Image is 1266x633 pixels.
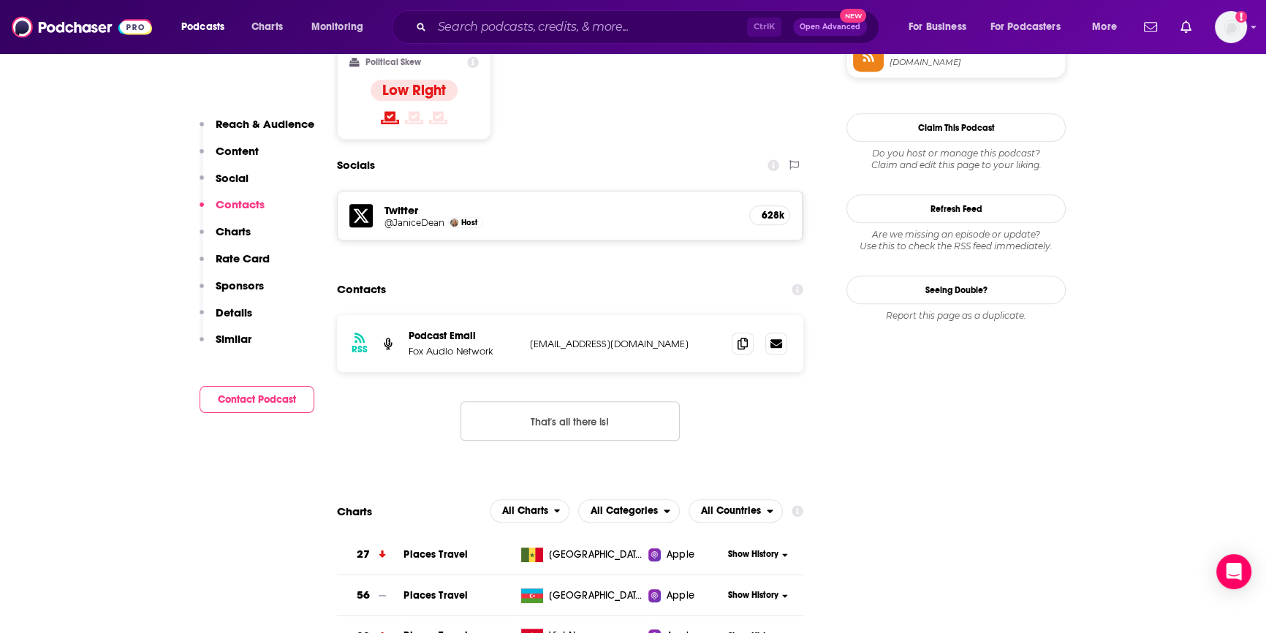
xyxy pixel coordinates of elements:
[216,278,264,292] p: Sponsors
[12,13,152,41] img: Podchaser - Follow, Share and Rate Podcasts
[648,547,722,562] a: Apple
[727,548,778,561] span: Show History
[853,41,1059,72] a: RSS Feed[DOMAIN_NAME]
[727,589,778,602] span: Show History
[352,344,368,355] h3: RSS
[216,332,251,346] p: Similar
[648,588,722,603] a: Apple
[793,18,867,36] button: Open AdvancedNew
[337,575,403,615] a: 56
[403,589,468,602] a: Places Travel
[846,148,1066,171] div: Claim and edit this page to your liking.
[450,219,458,227] img: Janice Dean
[1215,11,1247,43] span: Logged in as BenLaurro
[846,194,1066,223] button: Refresh Feed
[689,499,783,523] h2: Countries
[689,499,783,523] button: open menu
[384,217,444,228] a: @JaniceDean
[365,57,421,67] h2: Political Skew
[846,276,1066,304] a: Seeing Double?
[490,499,570,523] button: open menu
[200,171,249,198] button: Social
[403,548,468,561] a: Places Travel
[200,144,259,171] button: Content
[337,534,403,575] a: 27
[515,588,649,603] a: [GEOGRAPHIC_DATA]
[1082,15,1135,39] button: open menu
[384,203,738,217] h5: Twitter
[990,17,1061,37] span: For Podcasters
[216,144,259,158] p: Content
[251,17,283,37] span: Charts
[216,197,265,211] p: Contacts
[898,15,985,39] button: open menu
[800,23,860,31] span: Open Advanced
[515,547,649,562] a: [GEOGRAPHIC_DATA]
[890,57,1059,68] span: feeds.megaphone.fm
[762,209,778,221] h5: 628k
[200,386,314,413] button: Contact Podcast
[1092,17,1117,37] span: More
[200,117,314,144] button: Reach & Audience
[200,251,270,278] button: Rate Card
[578,499,680,523] button: open menu
[981,15,1082,39] button: open menu
[409,345,518,357] p: Fox Audio Network
[909,17,966,37] span: For Business
[406,10,893,44] div: Search podcasts, credits, & more...
[502,506,548,516] span: All Charts
[357,587,370,604] h3: 56
[591,506,658,516] span: All Categories
[846,229,1066,252] div: Are we missing an episode or update? Use this to check the RSS feed immediately.
[461,218,477,227] span: Host
[409,330,518,342] p: Podcast Email
[1235,11,1247,23] svg: Add a profile image
[530,338,720,350] p: [EMAIL_ADDRESS][DOMAIN_NAME]
[1215,11,1247,43] button: Show profile menu
[200,197,265,224] button: Contacts
[549,547,644,562] span: Senegal
[747,18,781,37] span: Ctrl K
[200,224,251,251] button: Charts
[723,589,793,602] button: Show History
[216,306,252,319] p: Details
[490,499,570,523] h2: Platforms
[1138,15,1163,39] a: Show notifications dropdown
[846,148,1066,159] span: Do you host or manage this podcast?
[840,9,866,23] span: New
[216,224,251,238] p: Charts
[216,117,314,131] p: Reach & Audience
[200,332,251,359] button: Similar
[171,15,243,39] button: open menu
[242,15,292,39] a: Charts
[200,278,264,306] button: Sponsors
[200,306,252,333] button: Details
[216,171,249,185] p: Social
[216,251,270,265] p: Rate Card
[667,588,694,603] span: Apple
[723,548,793,561] button: Show History
[549,588,644,603] span: Azerbaijan
[1175,15,1197,39] a: Show notifications dropdown
[846,113,1066,142] button: Claim This Podcast
[357,546,370,563] h3: 27
[301,15,382,39] button: open menu
[181,17,224,37] span: Podcasts
[311,17,363,37] span: Monitoring
[667,547,694,562] span: Apple
[382,81,446,99] h4: Low Right
[432,15,747,39] input: Search podcasts, credits, & more...
[846,310,1066,322] div: Report this page as a duplicate.
[337,276,386,303] h2: Contacts
[1216,554,1251,589] div: Open Intercom Messenger
[337,504,372,518] h2: Charts
[337,151,375,179] h2: Socials
[578,499,680,523] h2: Categories
[701,506,761,516] span: All Countries
[1215,11,1247,43] img: User Profile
